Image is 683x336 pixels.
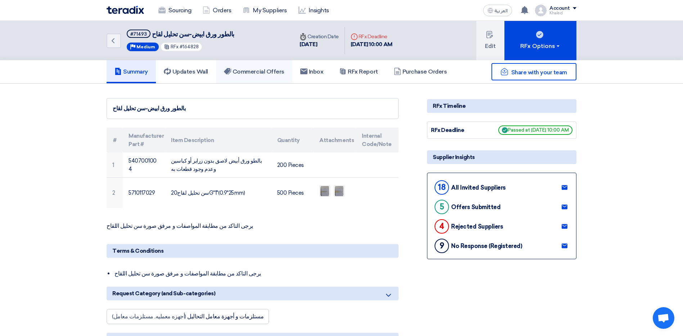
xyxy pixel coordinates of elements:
div: RFx Options [520,42,561,50]
a: Summary [107,60,156,83]
div: Khaled [549,11,576,15]
div: Creation Date [300,33,339,40]
img: WhatsApp_Image__at__1758457059194.jpeg [334,185,344,198]
div: بالطور ورق ابيض-سن تحليل لقاح [113,104,392,113]
span: Medium [136,44,155,49]
a: Purchase Orders [386,60,455,83]
th: Internal Code/Note [356,128,399,152]
a: RFx Report [331,60,386,83]
div: 4 [435,219,449,234]
a: Orders [197,3,237,18]
h5: Inbox [300,68,324,75]
div: Rejected Suppliers [451,223,503,230]
td: 1 [107,152,123,178]
img: profile_test.png [535,5,547,16]
h5: Updates Wall [164,68,208,75]
div: Offers Submitted [451,204,500,211]
td: 2 [107,178,123,208]
div: RFx Deadline [431,126,485,134]
img: Teradix logo [107,6,144,14]
h5: Purchase Orders [394,68,447,75]
th: Item Description [165,128,271,152]
a: Inbox [292,60,332,83]
span: Request Category (and Sub-categories) [112,289,215,297]
div: Supplier Insights [427,150,576,164]
li: يرجى التاكد من مطابقة المواصفات و مرفق صورة سن تحليل اللقاح [114,266,399,281]
div: 5 [435,200,449,214]
th: Attachments [314,128,356,152]
span: Terms & Conditions [112,247,163,255]
a: Commercial Offers [216,60,292,83]
span: Share with your team [511,69,567,76]
div: Open chat [653,307,674,329]
div: RFx Timeline [427,99,576,113]
a: Insights [293,3,335,18]
div: No Response (Registered) [451,243,522,249]
td: 200 Pieces [271,152,314,178]
td: 500 Pieces [271,178,314,208]
div: [DATE] [300,40,339,49]
td: سن تحليل لقاح20G*1"(0.9*25mm) [165,178,271,208]
td: 5407001004 [123,152,165,178]
button: Edit [476,21,504,60]
div: RFx Deadline [351,33,392,40]
td: بالطو ورق أبيض لاصق بدون زراير أو كباسين وعدم وجود قطعات به [165,152,271,178]
img: WhatsApp_Image__at___1758457059134.jpeg [320,185,330,198]
span: RFx [171,44,179,49]
div: Account [549,5,570,12]
span: بالطور ورق ابيض-سن تحليل لقاح [152,30,234,38]
span: مستلزمات و أجهزة معامل التحاليل [187,313,264,320]
div: 18 [435,180,449,195]
h5: RFx Report [339,68,378,75]
span: Passed at [DATE] 10:00 AM [498,125,572,135]
a: My Suppliers [237,3,292,18]
p: يرجى التاكد من مطابقة المواصفات و مرفق صورة سن تحليل اللقاح [107,222,399,230]
a: Updates Wall [156,60,216,83]
th: Manufacturer Part # [123,128,165,152]
div: [DATE] 10:00 AM [351,40,392,49]
h5: Summary [114,68,148,75]
td: 5710117029 [123,178,165,208]
th: # [107,128,123,152]
button: العربية [483,5,512,16]
div: All Invited Suppliers [451,184,506,191]
a: Sourcing [153,3,197,18]
span: العربية [495,8,508,13]
h5: Commercial Offers [224,68,284,75]
div: #71493 [130,32,147,36]
span: (أجهزه معمليه, مستلزمات معامل) [112,313,186,320]
button: RFx Options [504,21,576,60]
h5: بالطور ورق ابيض-سن تحليل لقاح [127,30,234,39]
span: #164828 [180,44,199,49]
div: 9 [435,239,449,253]
th: Quantity [271,128,314,152]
